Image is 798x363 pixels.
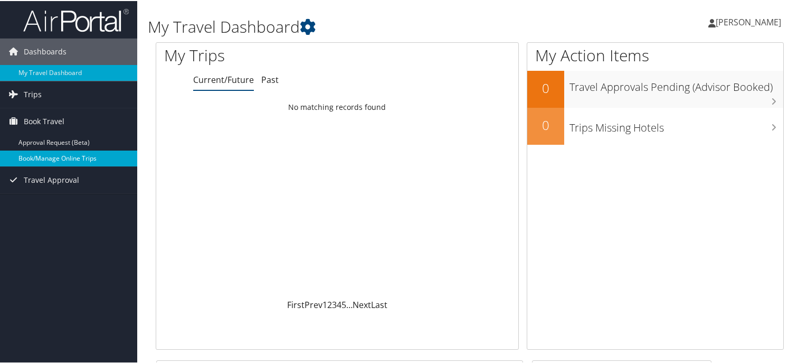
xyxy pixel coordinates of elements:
[527,43,783,66] h1: My Action Items
[371,298,387,310] a: Last
[148,15,577,37] h1: My Travel Dashboard
[341,298,346,310] a: 5
[708,5,792,37] a: [PERSON_NAME]
[346,298,353,310] span: …
[527,78,564,96] h2: 0
[24,107,64,134] span: Book Travel
[322,298,327,310] a: 1
[332,298,337,310] a: 3
[24,80,42,107] span: Trips
[527,115,564,133] h2: 0
[527,70,783,107] a: 0Travel Approvals Pending (Advisor Booked)
[569,114,783,134] h3: Trips Missing Hotels
[287,298,305,310] a: First
[156,97,518,116] td: No matching records found
[337,298,341,310] a: 4
[716,15,781,27] span: [PERSON_NAME]
[569,73,783,94] h3: Travel Approvals Pending (Advisor Booked)
[193,73,254,85] a: Current/Future
[24,38,66,64] span: Dashboards
[164,43,359,66] h1: My Trips
[527,107,783,144] a: 0Trips Missing Hotels
[327,298,332,310] a: 2
[305,298,322,310] a: Prev
[23,7,129,32] img: airportal-logo.png
[261,73,279,85] a: Past
[24,166,79,192] span: Travel Approval
[353,298,371,310] a: Next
